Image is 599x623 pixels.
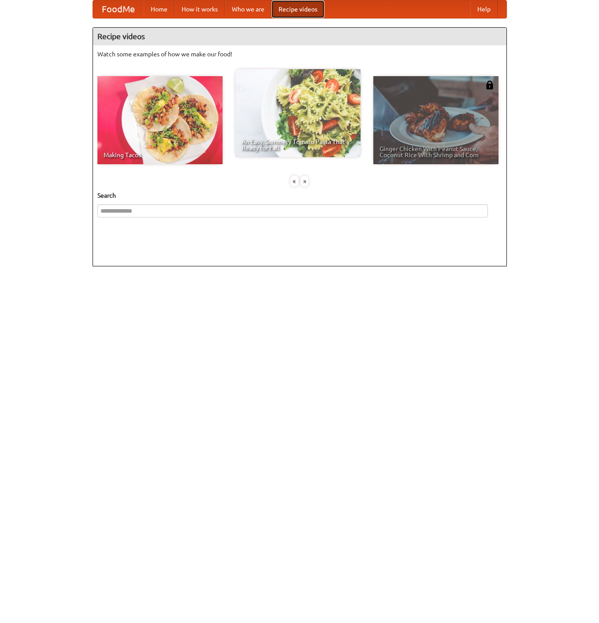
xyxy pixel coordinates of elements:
a: Who we are [225,0,272,18]
a: FoodMe [93,0,144,18]
span: Making Tacos [104,152,216,158]
a: How it works [175,0,225,18]
a: An Easy, Summery Tomato Pasta That's Ready for Fall [235,69,361,157]
div: « [290,176,298,187]
h4: Recipe videos [93,28,506,45]
a: Making Tacos [97,76,223,164]
a: Home [144,0,175,18]
h5: Search [97,191,502,200]
a: Help [470,0,498,18]
span: An Easy, Summery Tomato Pasta That's Ready for Fall [242,139,354,151]
div: » [301,176,309,187]
img: 483408.png [485,81,494,89]
a: Recipe videos [272,0,324,18]
p: Watch some examples of how we make our food! [97,50,502,59]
